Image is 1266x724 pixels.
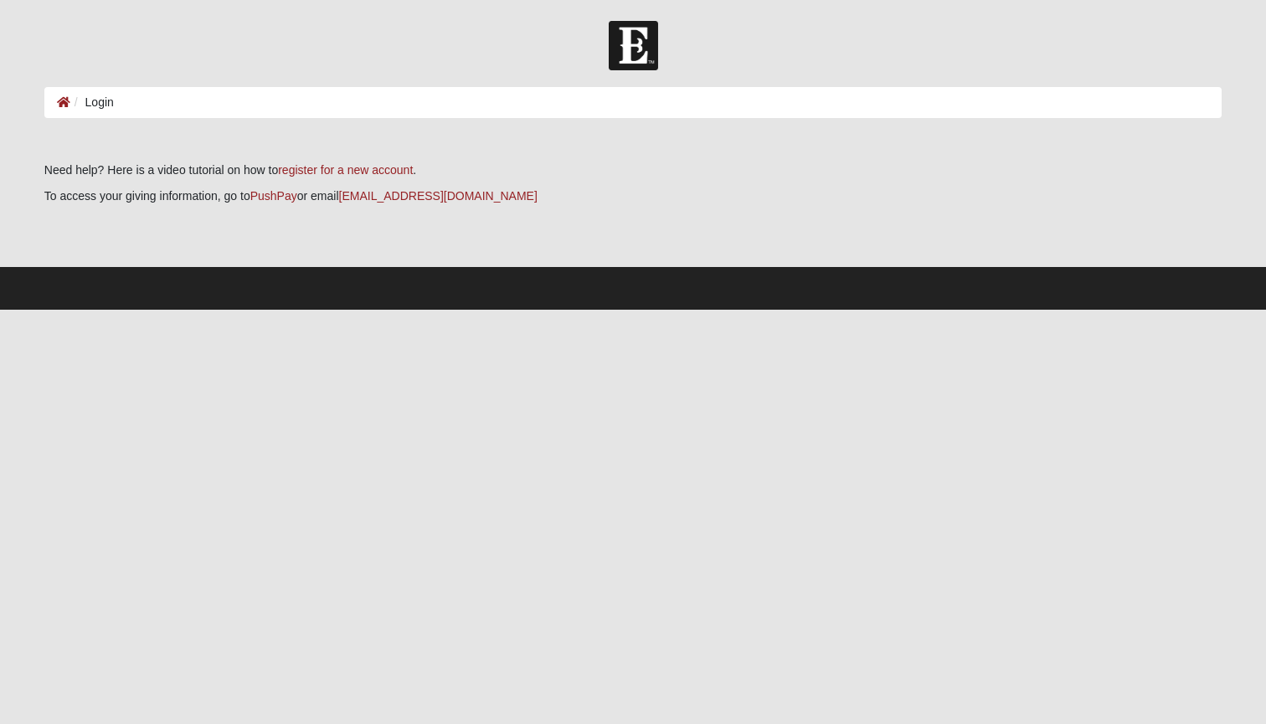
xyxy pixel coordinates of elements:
p: Need help? Here is a video tutorial on how to . [44,162,1222,179]
a: PushPay [250,189,297,203]
a: [EMAIL_ADDRESS][DOMAIN_NAME] [339,189,538,203]
img: Church of Eleven22 Logo [609,21,658,70]
p: To access your giving information, go to or email [44,187,1222,205]
a: register for a new account [278,163,413,177]
li: Login [70,94,114,111]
